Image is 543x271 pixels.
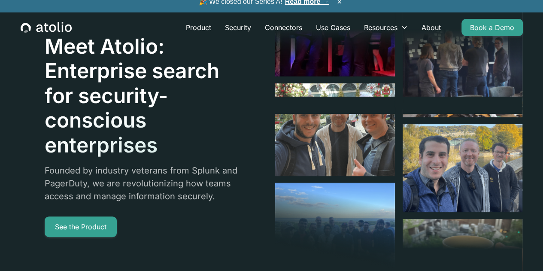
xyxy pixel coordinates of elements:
img: image [403,124,522,212]
a: Connectors [258,19,309,36]
img: image [275,83,395,177]
a: Book a Demo [461,19,523,36]
a: home [21,22,72,33]
p: Founded by industry veterans from Splunk and PagerDuty, we are revolutionizing how teams access a... [45,164,245,203]
a: Product [179,19,218,36]
iframe: Chat Widget [500,230,543,271]
a: About [415,19,448,36]
a: Use Cases [309,19,357,36]
a: Security [218,19,258,36]
div: Resources [357,19,415,36]
a: See the Product [45,216,117,237]
h1: Meet Atolio: Enterprise search for security-conscious enterprises [45,34,245,158]
div: Resources [364,22,397,33]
